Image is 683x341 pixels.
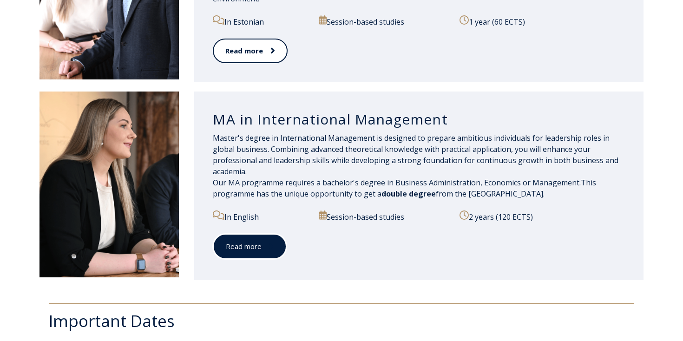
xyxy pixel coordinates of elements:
p: 2 years (120 ECTS) [460,210,625,223]
span: Master's degree in International Management is designed to prepare ambitious individuals for lead... [213,133,618,177]
a: Read more [213,39,288,63]
img: DSC_1907 [39,92,179,277]
p: In Estonian [213,15,308,27]
span: Our MA programme requires a bachelor's degree in Business Administration, Economics or Management. [213,177,581,188]
span: Important Dates [49,310,175,332]
span: double degree [381,189,436,199]
p: Session-based studies [319,210,449,223]
p: 1 year (60 ECTS) [460,15,625,27]
span: This programme has the unique opportunity to get a from the [GEOGRAPHIC_DATA]. [213,177,596,199]
p: In English [213,210,308,223]
p: Session-based studies [319,15,449,27]
a: Read more [213,234,287,259]
h3: MA in International Management [213,111,625,128]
